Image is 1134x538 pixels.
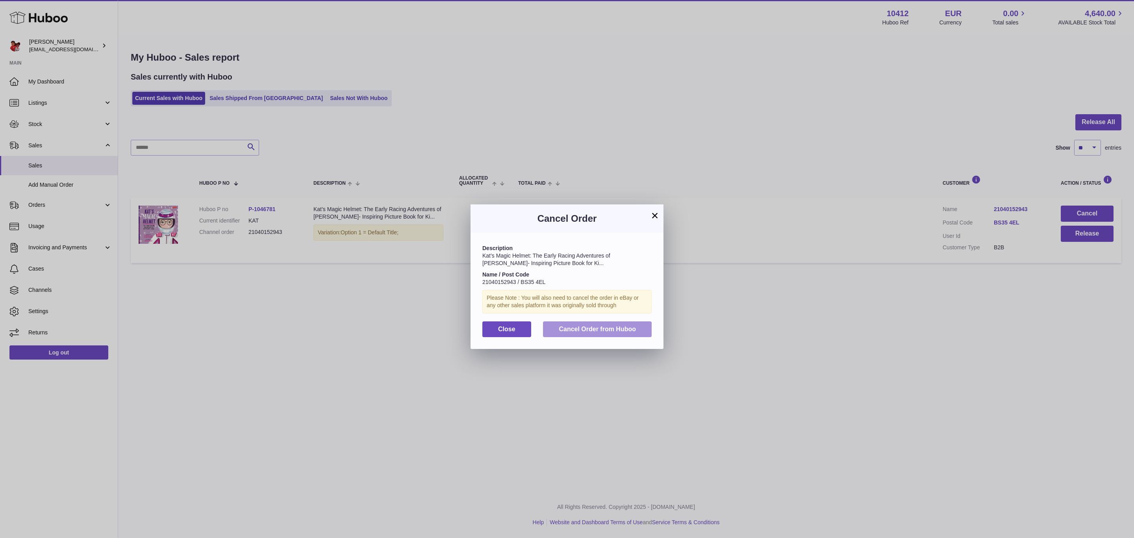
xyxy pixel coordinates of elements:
[482,321,531,338] button: Close
[482,245,513,251] strong: Description
[650,211,660,220] button: ×
[482,271,529,278] strong: Name / Post Code
[543,321,652,338] button: Cancel Order from Huboo
[482,252,610,266] span: Kat’s Magic Helmet: The Early Racing Adventures of [PERSON_NAME]- Inspiring Picture Book for Ki...
[482,212,652,225] h3: Cancel Order
[482,290,652,314] div: Please Note : You will also need to cancel the order in eBay or any other sales platform it was o...
[482,279,545,285] span: 21040152943 / BS35 4EL
[559,326,636,332] span: Cancel Order from Huboo
[498,326,515,332] span: Close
